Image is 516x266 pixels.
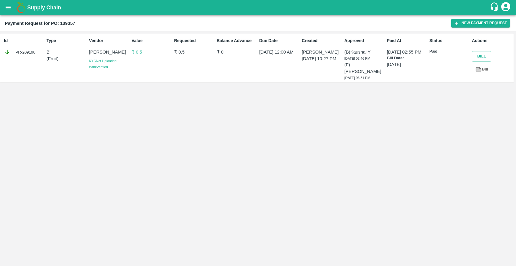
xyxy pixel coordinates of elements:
[47,49,87,55] p: Bill
[4,49,44,55] div: PR-209190
[451,19,510,28] button: New Payment Request
[430,49,470,54] p: Paid
[344,57,370,60] span: [DATE] 02:46 PM
[259,49,300,55] p: [DATE] 12:00 AM
[89,38,129,44] p: Vendor
[344,61,385,75] p: (F) [PERSON_NAME]
[344,49,385,55] p: (B) Kaushal Y
[387,38,427,44] p: Paid At
[490,2,500,13] div: customer-support
[89,65,108,69] span: Bank Verified
[174,38,214,44] p: Requested
[174,49,214,55] p: ₹ 0.5
[472,64,491,75] a: Bill
[387,61,427,68] p: [DATE]
[302,55,342,62] p: [DATE] 10:27 PM
[387,55,427,61] p: Bill Date:
[302,49,342,55] p: [PERSON_NAME]
[430,38,470,44] p: Status
[259,38,300,44] p: Due Date
[5,21,75,26] b: Payment Request for PO: 139357
[344,38,385,44] p: Approved
[47,38,87,44] p: Type
[472,38,512,44] p: Actions
[500,1,511,14] div: account of current user
[4,38,44,44] p: Id
[1,1,15,15] button: open drawer
[302,38,342,44] p: Created
[387,49,427,55] p: [DATE] 02:55 PM
[15,2,27,14] img: logo
[89,49,129,55] p: [PERSON_NAME]
[131,38,172,44] p: Value
[47,55,87,62] p: ( Fruit )
[217,38,257,44] p: Balance Advance
[89,59,117,63] span: KYC Not Uploaded
[27,3,490,12] a: Supply Chain
[217,49,257,55] p: ₹ 0
[27,5,61,11] b: Supply Chain
[472,51,491,62] button: Bill
[344,76,370,80] span: [DATE] 06:31 PM
[131,49,172,55] p: ₹ 0.5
